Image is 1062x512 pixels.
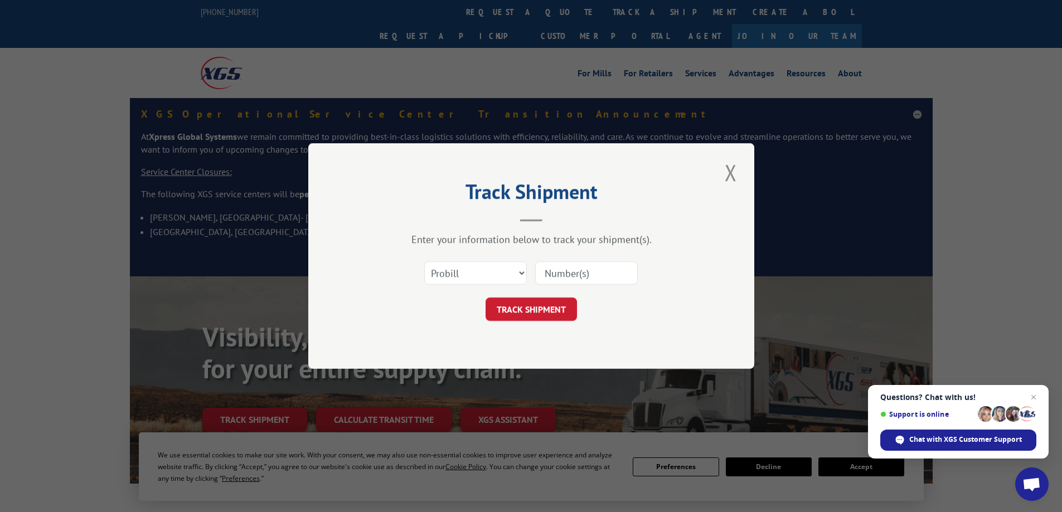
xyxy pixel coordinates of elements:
[535,261,638,285] input: Number(s)
[880,393,1036,402] span: Questions? Chat with us!
[880,410,974,418] span: Support is online
[880,430,1036,451] span: Chat with XGS Customer Support
[909,435,1022,445] span: Chat with XGS Customer Support
[486,298,577,321] button: TRACK SHIPMENT
[721,157,740,188] button: Close modal
[364,184,699,205] h2: Track Shipment
[1015,467,1049,501] a: Open chat
[364,233,699,246] div: Enter your information below to track your shipment(s).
